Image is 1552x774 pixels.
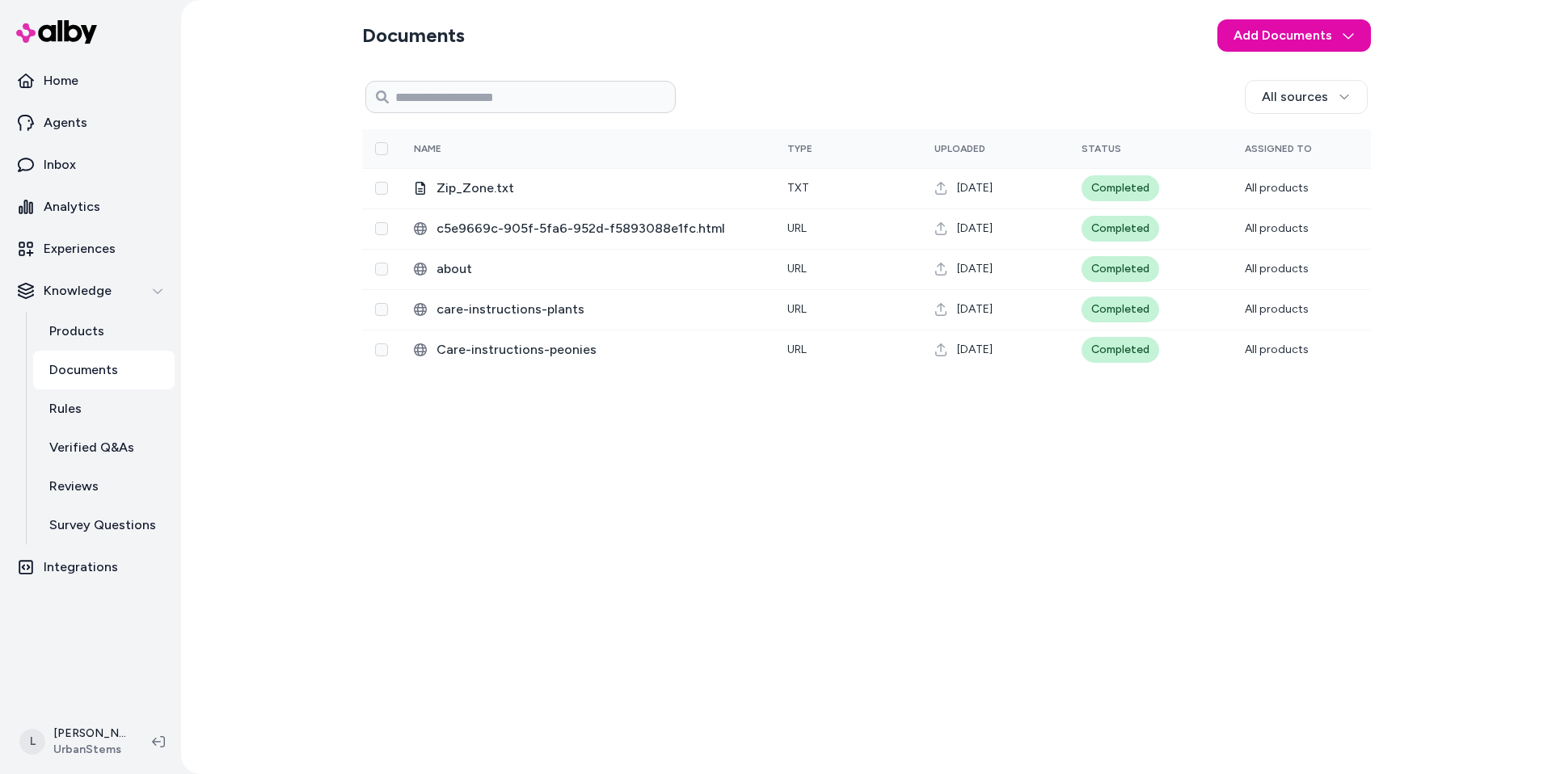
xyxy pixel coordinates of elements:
[957,261,993,277] span: [DATE]
[957,221,993,237] span: [DATE]
[787,343,807,356] span: URL
[375,142,388,155] button: Select all
[44,557,118,577] p: Integrations
[1082,143,1121,154] span: Status
[414,142,535,155] div: Name
[1245,143,1312,154] span: Assigned To
[44,197,100,217] p: Analytics
[1245,343,1309,356] span: All products
[6,61,175,100] a: Home
[787,143,812,154] span: Type
[414,219,761,238] div: c5e9669c-905f-5fa6-952d-f5893088e1fc.html
[375,343,388,356] button: Select row
[6,548,175,587] a: Integrations
[787,302,807,316] span: URL
[53,726,126,742] p: [PERSON_NAME]
[934,143,985,154] span: Uploaded
[414,259,761,279] div: about
[44,281,112,301] p: Knowledge
[375,263,388,276] button: Select row
[49,322,104,341] p: Products
[436,219,761,238] span: c5e9669c-905f-5fa6-952d-f5893088e1fc.html
[6,145,175,184] a: Inbox
[33,312,175,351] a: Products
[44,155,76,175] p: Inbox
[436,179,761,198] span: Zip_Zone.txt
[414,340,761,360] div: Care-instructions-peonies
[414,179,761,198] div: Zip_Zone.txt
[19,729,45,755] span: L
[1082,337,1159,363] div: Completed
[787,221,807,235] span: URL
[436,300,761,319] span: care-instructions-plants
[375,182,388,195] button: Select row
[6,187,175,226] a: Analytics
[1217,19,1371,52] button: Add Documents
[49,438,134,457] p: Verified Q&As
[6,103,175,142] a: Agents
[1245,181,1309,195] span: All products
[1245,80,1368,114] button: All sources
[49,515,156,535] p: Survey Questions
[44,71,78,90] p: Home
[436,259,761,279] span: about
[1262,87,1328,107] span: All sources
[414,300,761,319] div: care-instructions-plants
[49,360,118,380] p: Documents
[1082,297,1159,322] div: Completed
[49,477,99,496] p: Reviews
[6,271,175,310] button: Knowledge
[362,23,465,48] h2: Documents
[33,506,175,545] a: Survey Questions
[787,262,807,276] span: URL
[1082,256,1159,282] div: Completed
[1245,221,1309,235] span: All products
[957,180,993,196] span: [DATE]
[375,303,388,316] button: Select row
[1082,216,1159,242] div: Completed
[33,351,175,389] a: Documents
[436,340,761,360] span: Care-instructions-peonies
[1245,262,1309,276] span: All products
[33,389,175,428] a: Rules
[10,716,139,768] button: L[PERSON_NAME]UrbanStems
[957,301,993,318] span: [DATE]
[1245,302,1309,316] span: All products
[787,181,809,195] span: txt
[49,399,82,419] p: Rules
[44,113,87,133] p: Agents
[44,239,116,259] p: Experiences
[16,20,97,44] img: alby Logo
[33,467,175,506] a: Reviews
[6,229,175,268] a: Experiences
[1082,175,1159,201] div: Completed
[53,742,126,758] span: UrbanStems
[375,222,388,235] button: Select row
[957,342,993,358] span: [DATE]
[33,428,175,467] a: Verified Q&As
